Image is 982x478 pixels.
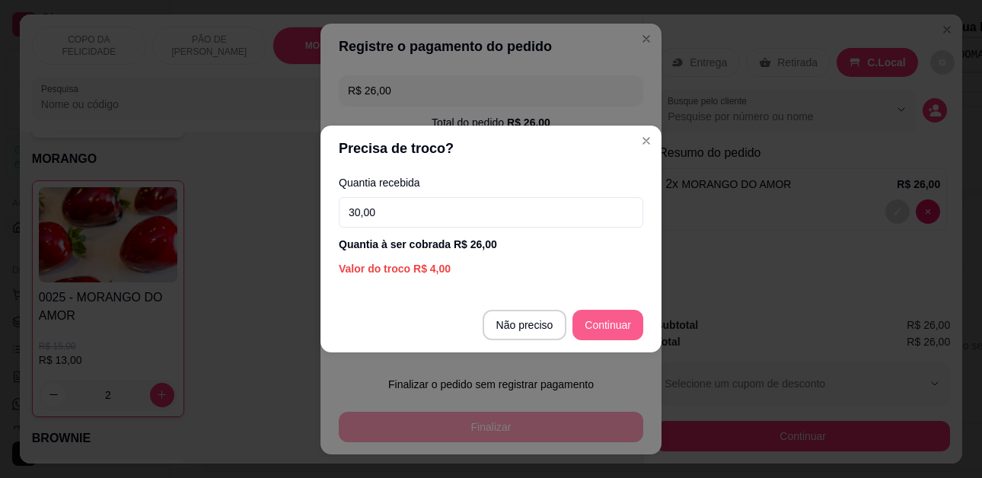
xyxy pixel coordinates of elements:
label: Quantia recebida [339,177,643,188]
button: Continuar [572,310,643,340]
button: Não preciso [483,310,567,340]
header: Precisa de troco? [320,126,662,171]
div: Valor do troco R$ 4,00 [339,261,643,276]
div: Quantia à ser cobrada R$ 26,00 [339,237,643,252]
button: Close [634,129,658,153]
